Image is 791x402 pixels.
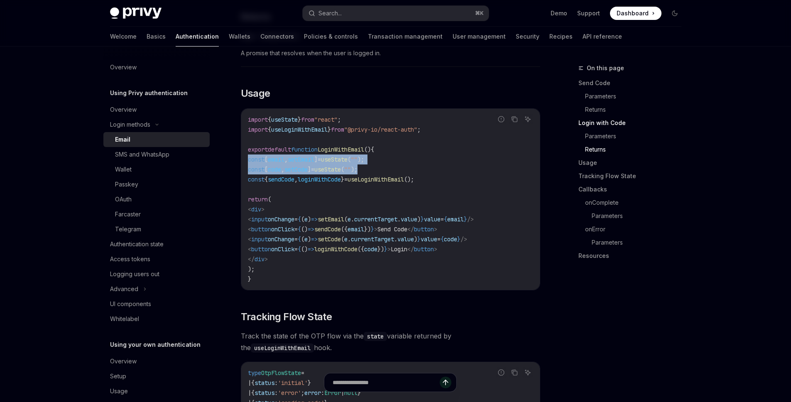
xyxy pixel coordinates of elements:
[516,27,539,47] a: Security
[314,245,358,253] span: loginWithCode
[341,176,344,183] span: }
[248,265,255,273] span: );
[103,192,210,207] a: OAuth
[110,340,201,350] h5: Using your own authentication
[248,275,251,283] span: }
[414,245,434,253] span: button
[447,216,464,223] span: email
[434,226,437,233] span: >
[351,235,394,243] span: currentTarget
[103,132,210,147] a: Email
[464,216,467,223] span: }
[371,146,374,153] span: {
[271,226,294,233] span: onClick
[110,27,137,47] a: Welcome
[248,235,251,243] span: <
[348,216,351,223] span: e
[417,235,421,243] span: }
[103,369,210,384] a: Setup
[496,114,507,125] button: Report incorrect code
[467,216,474,223] span: />
[578,76,688,90] a: Send Code
[387,245,391,253] span: >
[338,116,341,123] span: ;
[103,297,210,311] a: UI components
[578,116,688,130] a: Login with Code
[261,369,301,377] span: OtpFlowState
[288,156,314,163] span: setEmail
[241,48,540,58] span: A promise that resolves when the user is logged in.
[348,156,351,163] span: (
[475,10,484,17] span: ⌘ K
[248,369,261,377] span: type
[318,156,321,163] span: =
[251,216,268,223] span: input
[404,176,414,183] span: ();
[308,216,311,223] span: )
[440,377,451,388] button: Send message
[255,255,264,263] span: div
[248,206,251,213] span: <
[103,177,210,192] a: Passkey
[341,226,348,233] span: ({
[284,166,308,173] span: setCode
[444,216,447,223] span: {
[251,226,271,233] span: button
[437,235,441,243] span: =
[318,146,364,153] span: LoginWithEmail
[364,146,371,153] span: ()
[364,245,377,253] span: code
[414,235,417,243] span: )
[551,9,567,17] a: Demo
[110,356,137,366] div: Overview
[110,314,139,324] div: Whitelabel
[522,114,533,125] button: Ask AI
[417,216,421,223] span: )
[110,105,137,115] div: Overview
[147,27,166,47] a: Basics
[251,235,268,243] span: input
[248,226,251,233] span: <
[103,162,210,177] a: Wallet
[401,216,417,223] span: value
[103,207,210,222] a: Farcaster
[248,146,268,153] span: export
[348,176,404,183] span: useLoginWithEmail
[344,235,348,243] span: e
[358,156,364,163] span: );
[301,245,308,253] span: ()
[592,209,688,223] a: Parameters
[268,166,281,173] span: code
[284,156,288,163] span: ,
[303,6,489,21] button: Search...⌘K
[110,284,138,294] div: Advanced
[348,235,351,243] span: .
[268,156,284,163] span: email
[110,62,137,72] div: Overview
[368,27,443,47] a: Transaction management
[364,226,371,233] span: })
[311,166,314,173] span: =
[549,27,573,47] a: Recipes
[241,87,270,100] span: Usage
[321,156,348,163] span: useState
[371,226,374,233] span: }
[268,116,271,123] span: {
[115,150,169,159] div: SMS and WhatsApp
[384,245,387,253] span: }
[271,245,294,253] span: onClick
[377,226,407,233] span: Send Code
[251,343,314,353] code: useLoginWithEmail
[268,216,294,223] span: onChange
[248,176,264,183] span: const
[344,216,348,223] span: (
[298,226,301,233] span: {
[103,267,210,282] a: Logging users out
[308,166,311,173] span: ]
[110,239,164,249] div: Authentication state
[421,235,437,243] span: value
[268,146,291,153] span: default
[229,27,250,47] a: Wallets
[331,126,344,133] span: from
[251,245,271,253] span: button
